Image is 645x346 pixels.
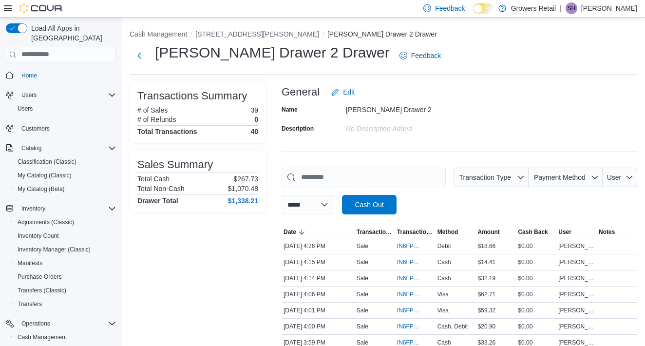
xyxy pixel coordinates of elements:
button: [PERSON_NAME] Drawer 2 Drawer [327,30,437,38]
span: $20.90 [478,323,496,330]
span: Inventory Manager (Classic) [18,246,91,253]
button: Cash Back [516,226,556,238]
span: [PERSON_NAME] [PERSON_NAME] [PERSON_NAME] [558,274,595,282]
span: Inventory [21,205,45,212]
p: Sale [357,323,368,330]
span: IN6FPW-2030798 [397,323,424,330]
span: Transfers [14,298,116,310]
span: Feedback [411,51,441,60]
button: IN6FPW-2030814 [397,256,434,268]
button: User [556,226,597,238]
button: Classification (Classic) [10,155,120,169]
div: [DATE] 4:26 PM [282,240,355,252]
button: Cash Management [10,330,120,344]
div: $0.00 [516,321,556,332]
span: Transaction # [397,228,434,236]
span: My Catalog (Classic) [14,170,116,181]
button: Transaction Type [454,168,529,187]
button: Date [282,226,355,238]
span: Method [437,228,458,236]
button: Purchase Orders [10,270,120,284]
h4: 40 [250,128,258,135]
p: 39 [250,106,258,114]
h3: General [282,86,320,98]
span: [PERSON_NAME] [PERSON_NAME] [PERSON_NAME] [558,290,595,298]
a: Adjustments (Classic) [14,216,78,228]
span: Visa [437,290,449,298]
div: [DATE] 4:14 PM [282,272,355,284]
button: Users [2,88,120,102]
div: $0.00 [516,305,556,316]
span: Cash, Debit [437,323,468,330]
span: Operations [21,320,50,327]
span: Transaction Type [459,173,511,181]
button: Catalog [2,141,120,155]
p: Sale [357,290,368,298]
span: Cash Management [18,333,67,341]
input: Dark Mode [473,3,493,14]
span: Catalog [21,144,41,152]
span: [PERSON_NAME] [PERSON_NAME] [PERSON_NAME] [558,323,595,330]
div: [DATE] 4:00 PM [282,321,355,332]
p: [PERSON_NAME] [581,2,637,14]
span: Inventory Manager (Classic) [14,244,116,255]
span: Transfers (Classic) [18,287,66,294]
h6: # of Refunds [137,115,176,123]
button: Inventory [18,203,49,214]
span: IN6FPW-2030814 [397,258,424,266]
button: Home [2,68,120,82]
span: Amount [478,228,500,236]
p: Sale [357,242,368,250]
span: Adjustments (Classic) [14,216,116,228]
div: [DATE] 4:15 PM [282,256,355,268]
span: Feedback [435,3,465,13]
label: Name [282,106,298,114]
button: IN6FPW-2030800 [397,305,434,316]
span: IN6FPW-2030804 [397,290,424,298]
span: Date [284,228,296,236]
span: $14.41 [478,258,496,266]
span: Users [18,105,33,113]
span: Manifests [18,259,42,267]
span: My Catalog (Classic) [18,172,72,179]
h4: $1,338.21 [228,197,258,205]
a: Users [14,103,37,115]
span: User [558,228,571,236]
button: Customers [2,121,120,135]
h6: Total Non-Cash [137,185,185,192]
span: User [607,173,622,181]
a: My Catalog (Beta) [14,183,69,195]
div: Skylar Hobbs [566,2,577,14]
button: Adjustments (Classic) [10,215,120,229]
span: Inventory Count [14,230,116,242]
label: Description [282,125,314,133]
nav: An example of EuiBreadcrumbs [130,29,637,41]
button: Transfers (Classic) [10,284,120,297]
span: [PERSON_NAME] [PERSON_NAME] [PERSON_NAME] [558,258,595,266]
button: IN6FPW-2030829 [397,240,434,252]
span: Transaction Type [357,228,393,236]
p: | [560,2,562,14]
div: No Description added [346,121,476,133]
span: $18.66 [478,242,496,250]
a: Manifests [14,257,46,269]
input: This is a search bar. As you type, the results lower in the page will automatically filter. [282,168,446,187]
h6: Total Cash [137,175,170,183]
span: Edit [343,87,355,97]
span: Catalog [18,142,116,154]
span: Operations [18,318,116,329]
p: Sale [357,258,368,266]
a: Feedback [396,46,445,65]
a: My Catalog (Classic) [14,170,76,181]
span: IN6FPW-2030829 [397,242,424,250]
a: Customers [18,123,54,135]
p: Sale [357,307,368,314]
span: Cash [437,274,451,282]
button: Users [10,102,120,115]
button: Manifests [10,256,120,270]
button: Amount [476,226,516,238]
span: Visa [437,307,449,314]
span: Inventory [18,203,116,214]
span: Users [18,89,116,101]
